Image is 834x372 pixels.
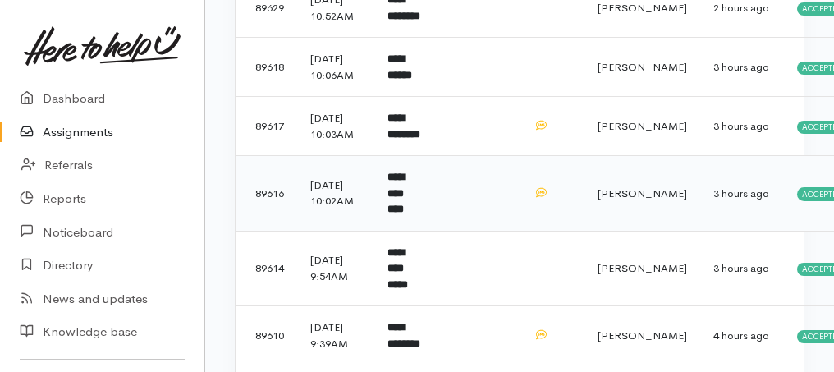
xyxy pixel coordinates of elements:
td: [DATE] 9:39AM [297,306,374,365]
time: 3 hours ago [713,261,769,275]
td: 89614 [236,231,297,306]
time: 3 hours ago [713,186,769,200]
time: 3 hours ago [713,119,769,133]
span: [PERSON_NAME] [598,60,687,74]
span: [PERSON_NAME] [598,186,687,200]
span: [PERSON_NAME] [598,328,687,342]
time: 3 hours ago [713,60,769,74]
td: 89616 [236,156,297,232]
time: 2 hours ago [713,1,769,15]
span: [PERSON_NAME] [598,1,687,15]
td: [DATE] 10:02AM [297,156,374,232]
td: [DATE] 9:54AM [297,231,374,306]
span: [PERSON_NAME] [598,261,687,275]
time: 4 hours ago [713,328,769,342]
td: [DATE] 10:03AM [297,97,374,156]
td: 89617 [236,97,297,156]
td: 89610 [236,306,297,365]
td: 89618 [236,38,297,97]
td: [DATE] 10:06AM [297,38,374,97]
span: [PERSON_NAME] [598,119,687,133]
